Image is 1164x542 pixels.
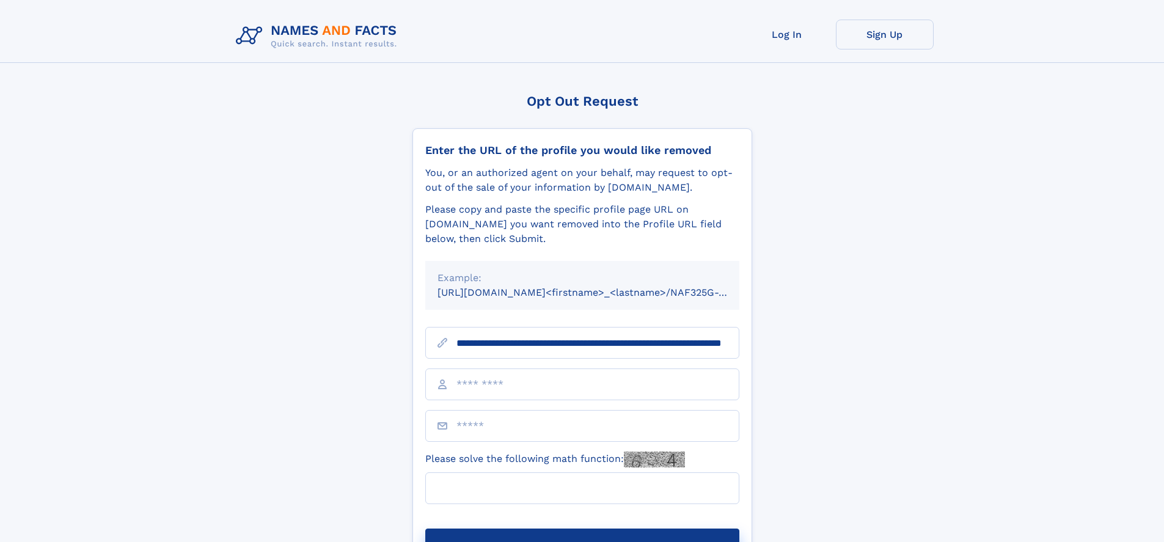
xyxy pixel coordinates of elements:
[425,202,739,246] div: Please copy and paste the specific profile page URL on [DOMAIN_NAME] you want removed into the Pr...
[412,93,752,109] div: Opt Out Request
[738,20,836,49] a: Log In
[437,287,763,298] small: [URL][DOMAIN_NAME]<firstname>_<lastname>/NAF325G-xxxxxxxx
[437,271,727,285] div: Example:
[425,166,739,195] div: You, or an authorized agent on your behalf, may request to opt-out of the sale of your informatio...
[425,144,739,157] div: Enter the URL of the profile you would like removed
[231,20,407,53] img: Logo Names and Facts
[425,452,685,467] label: Please solve the following math function:
[836,20,934,49] a: Sign Up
